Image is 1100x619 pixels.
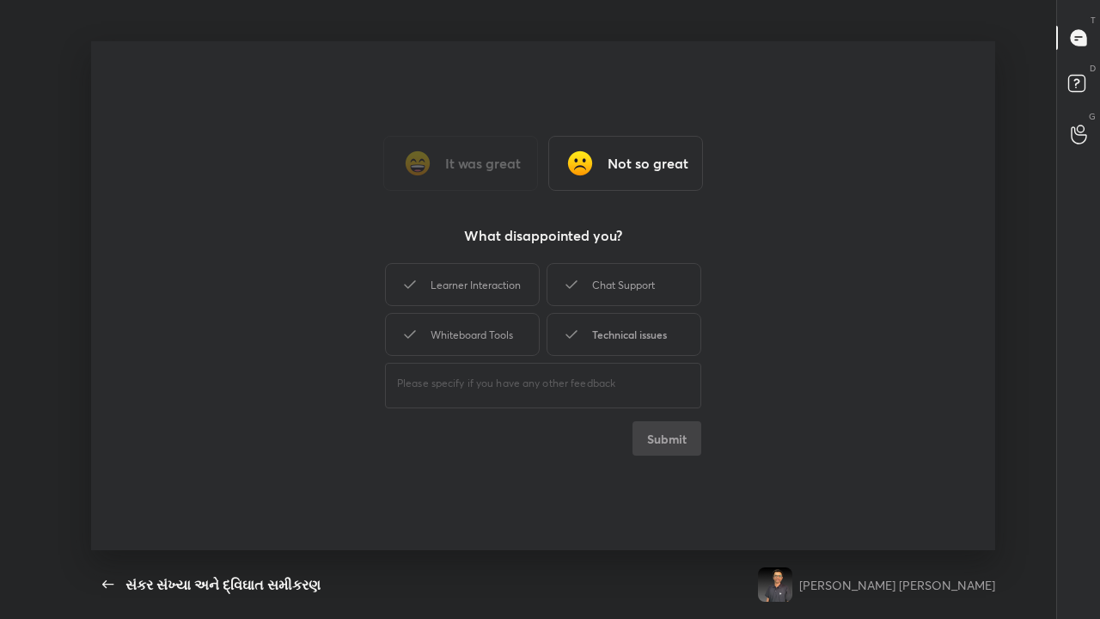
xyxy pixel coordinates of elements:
[1090,62,1096,75] p: D
[464,225,622,246] h3: What disappointed you?
[758,567,792,602] img: 6c564172b9614d7b8bd9565893e475e0.jpg
[547,263,701,306] div: Chat Support
[799,576,995,594] div: [PERSON_NAME] [PERSON_NAME]
[385,263,540,306] div: Learner Interaction
[400,146,435,181] img: grinning_face_with_smiling_eyes_cmp.gif
[125,574,321,595] div: સંકર સંખ્યા અને દ્વિઘાત સમીકરણ
[445,153,521,174] h3: It was great
[563,146,597,181] img: frowning_face_cmp.gif
[608,153,688,174] h3: Not so great
[1089,110,1096,123] p: G
[1091,14,1096,27] p: T
[385,313,540,356] div: Whiteboard Tools
[547,313,701,356] div: Technical issues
